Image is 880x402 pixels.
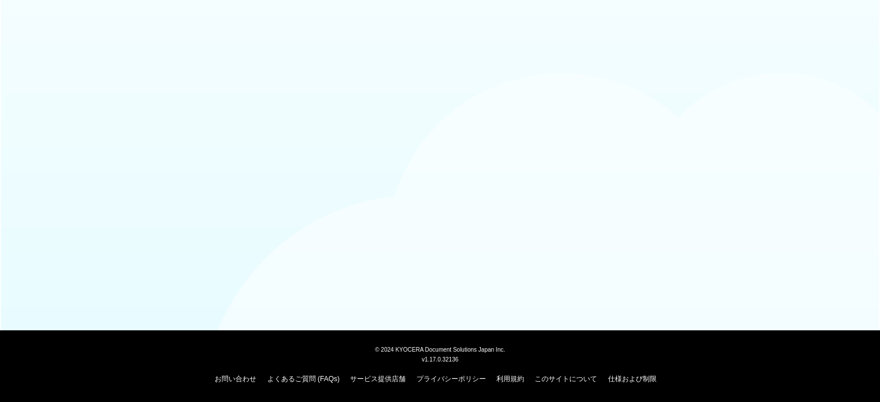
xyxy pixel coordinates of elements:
a: 仕様および制限 [608,375,657,383]
span: © 2024 KYOCERA Document Solutions Japan Inc. [375,345,505,353]
span: v1.17.0.32136 [422,356,458,363]
a: お問い合わせ [215,375,256,383]
a: 利用規約 [496,375,524,383]
a: プライバシーポリシー [417,375,486,383]
a: サービス提供店舗 [350,375,406,383]
a: このサイトについて [535,375,597,383]
a: よくあるご質問 (FAQs) [267,375,340,383]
